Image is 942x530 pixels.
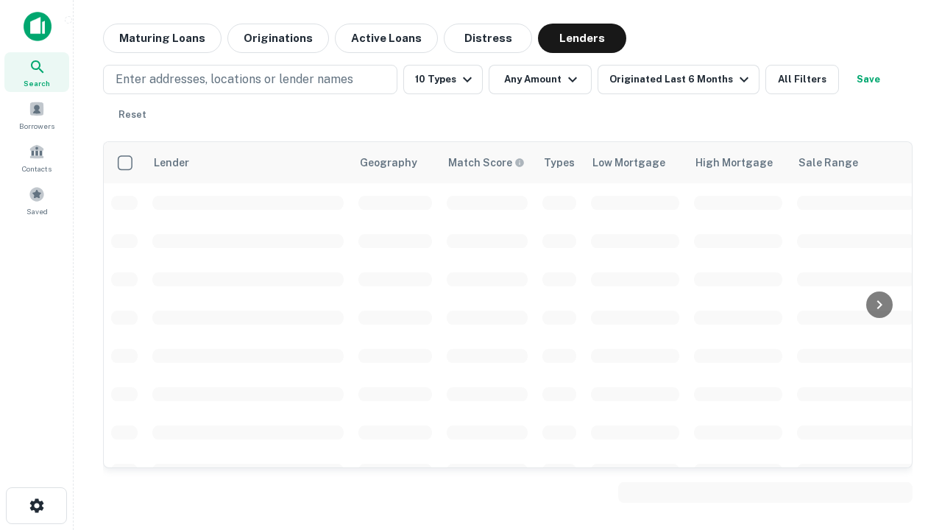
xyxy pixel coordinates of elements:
iframe: Chat Widget [868,365,942,436]
div: High Mortgage [695,154,773,172]
span: Search [24,77,50,89]
th: High Mortgage [687,142,790,183]
th: Low Mortgage [584,142,687,183]
button: Distress [444,24,532,53]
div: Sale Range [798,154,858,172]
span: Contacts [22,163,52,174]
div: Types [544,154,575,172]
button: Originations [227,24,329,53]
div: Low Mortgage [592,154,665,172]
h6: Match Score [448,155,522,171]
th: Capitalize uses an advanced AI algorithm to match your search with the best lender. The match sco... [439,142,535,183]
th: Types [535,142,584,183]
a: Contacts [4,138,69,177]
button: Save your search to get updates of matches that match your search criteria. [845,65,892,94]
button: Lenders [538,24,626,53]
th: Geography [351,142,439,183]
button: Maturing Loans [103,24,222,53]
div: Originated Last 6 Months [609,71,753,88]
th: Sale Range [790,142,922,183]
span: Borrowers [19,120,54,132]
div: Lender [154,154,189,172]
div: Capitalize uses an advanced AI algorithm to match your search with the best lender. The match sco... [448,155,525,171]
button: Originated Last 6 Months [598,65,759,94]
button: 10 Types [403,65,483,94]
p: Enter addresses, locations or lender names [116,71,353,88]
button: Reset [109,100,156,130]
button: Enter addresses, locations or lender names [103,65,397,94]
a: Saved [4,180,69,220]
img: capitalize-icon.png [24,12,52,41]
button: All Filters [765,65,839,94]
span: Saved [26,205,48,217]
a: Search [4,52,69,92]
div: Geography [360,154,417,172]
button: Active Loans [335,24,438,53]
a: Borrowers [4,95,69,135]
th: Lender [145,142,351,183]
button: Any Amount [489,65,592,94]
